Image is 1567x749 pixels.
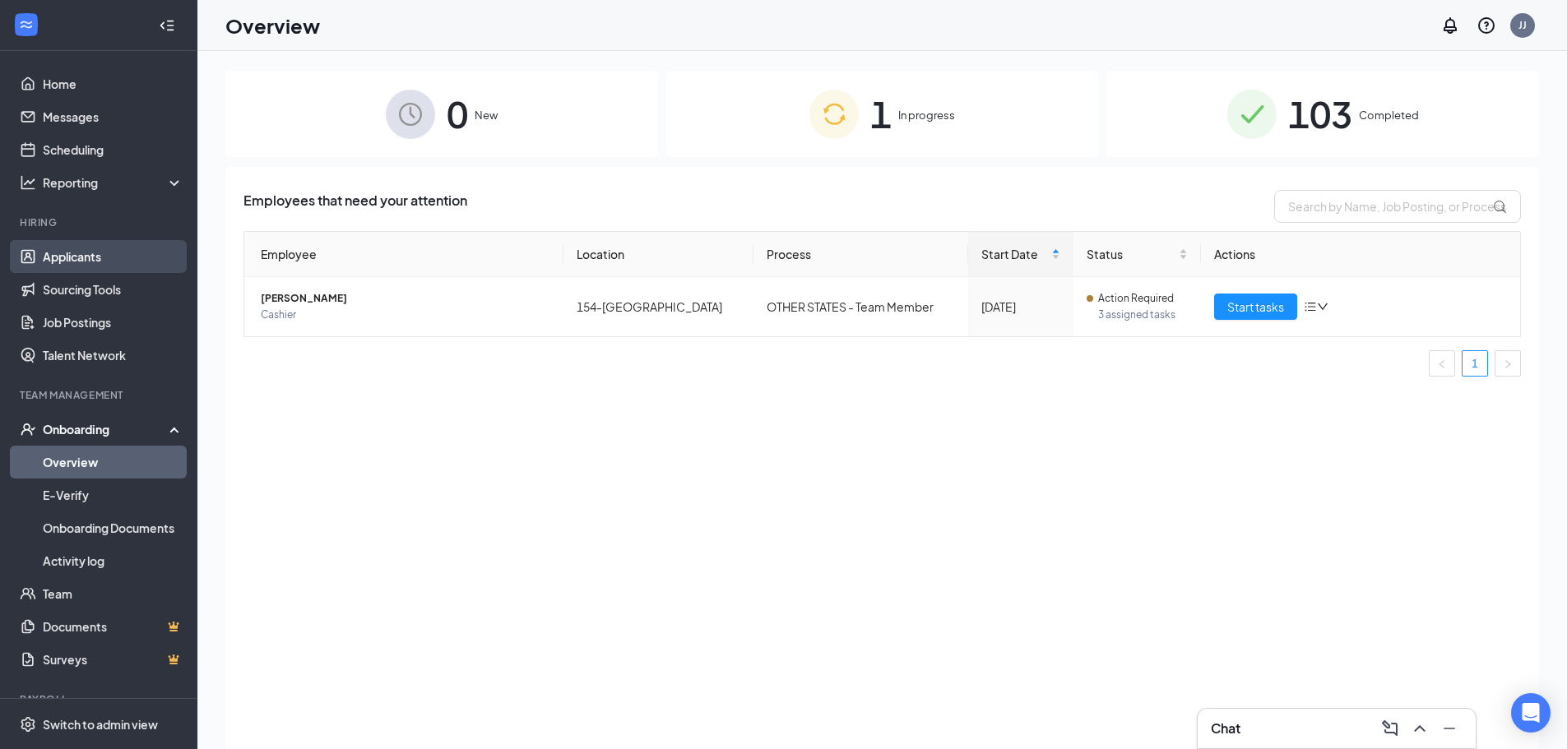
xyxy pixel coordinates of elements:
[43,511,183,544] a: Onboarding Documents
[563,277,754,336] td: 154-[GEOGRAPHIC_DATA]
[1429,350,1455,377] button: left
[1377,715,1403,742] button: ComposeMessage
[753,277,967,336] td: OTHER STATES - Team Member
[1463,351,1487,376] a: 1
[43,716,158,733] div: Switch to admin view
[1495,350,1521,377] li: Next Page
[1098,290,1174,307] span: Action Required
[43,174,184,191] div: Reporting
[1201,232,1520,277] th: Actions
[43,306,183,339] a: Job Postings
[1407,715,1433,742] button: ChevronUp
[43,67,183,100] a: Home
[43,100,183,133] a: Messages
[43,339,183,372] a: Talent Network
[1359,107,1419,123] span: Completed
[1518,18,1527,32] div: JJ
[753,232,967,277] th: Process
[43,610,183,643] a: DocumentsCrown
[261,307,550,323] span: Cashier
[1437,359,1447,369] span: left
[20,174,36,191] svg: Analysis
[20,388,180,402] div: Team Management
[225,12,320,39] h1: Overview
[18,16,35,33] svg: WorkstreamLogo
[1214,294,1297,320] button: Start tasks
[43,643,183,676] a: SurveysCrown
[43,133,183,166] a: Scheduling
[20,692,180,706] div: Payroll
[1087,245,1175,263] span: Status
[447,86,468,142] span: 0
[244,232,563,277] th: Employee
[981,298,1061,316] div: [DATE]
[1503,359,1513,369] span: right
[43,240,183,273] a: Applicants
[563,232,754,277] th: Location
[870,86,892,142] span: 1
[1495,350,1521,377] button: right
[1304,300,1317,313] span: bars
[43,577,183,610] a: Team
[1073,232,1201,277] th: Status
[1227,298,1284,316] span: Start tasks
[1274,190,1521,223] input: Search by Name, Job Posting, or Process
[20,215,180,229] div: Hiring
[981,245,1049,263] span: Start Date
[1477,16,1496,35] svg: QuestionInfo
[1317,301,1328,312] span: down
[43,421,169,437] div: Onboarding
[1410,719,1430,738] svg: ChevronUp
[1380,719,1400,738] svg: ComposeMessage
[43,544,183,577] a: Activity log
[1440,16,1460,35] svg: Notifications
[1462,350,1488,377] li: 1
[1436,715,1463,742] button: Minimize
[1511,693,1551,733] div: Open Intercom Messenger
[898,107,955,123] span: In progress
[20,716,36,733] svg: Settings
[475,107,498,123] span: New
[1211,719,1240,737] h3: Chat
[243,190,467,223] span: Employees that need your attention
[43,273,183,306] a: Sourcing Tools
[159,17,175,34] svg: Collapse
[43,446,183,479] a: Overview
[1098,307,1188,323] span: 3 assigned tasks
[1440,719,1459,738] svg: Minimize
[43,479,183,511] a: E-Verify
[1288,86,1352,142] span: 103
[20,421,36,437] svg: UserCheck
[1429,350,1455,377] li: Previous Page
[261,290,550,307] span: [PERSON_NAME]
